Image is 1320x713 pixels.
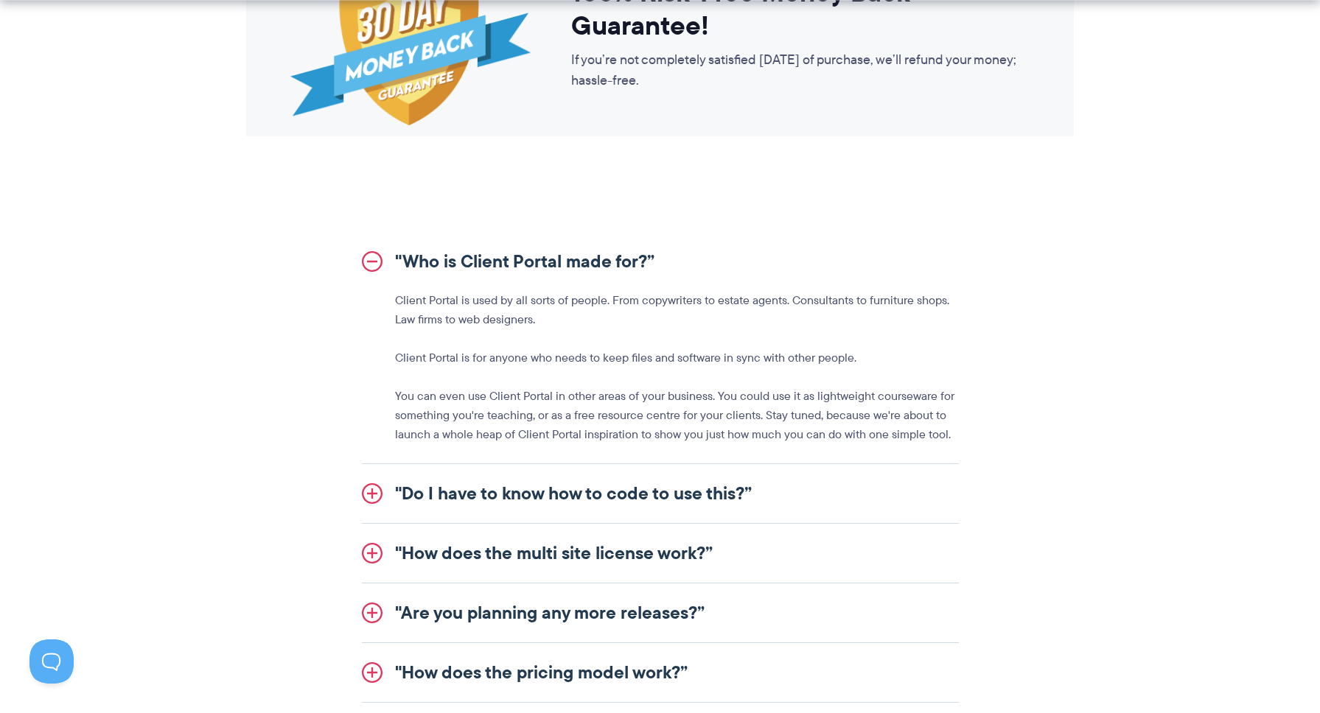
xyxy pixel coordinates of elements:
p: If you’re not completely satisfied [DATE] of purchase, we’ll refund your money; hassle-free. [571,49,1030,91]
a: "How does the pricing model work?” [362,643,959,702]
p: Client Portal is for anyone who needs to keep files and software in sync with other people. [395,348,959,368]
a: "Do I have to know how to code to use this?” [362,464,959,523]
a: "Who is Client Portal made for?” [362,232,959,291]
iframe: Toggle Customer Support [29,639,74,684]
a: "Are you planning any more releases?” [362,583,959,642]
a: "How does the multi site license work?” [362,524,959,583]
p: You can even use Client Portal in other areas of your business. You could use it as lightweight c... [395,387,959,444]
p: Client Portal is used by all sorts of people. From copywriters to estate agents. Consultants to f... [395,291,959,329]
